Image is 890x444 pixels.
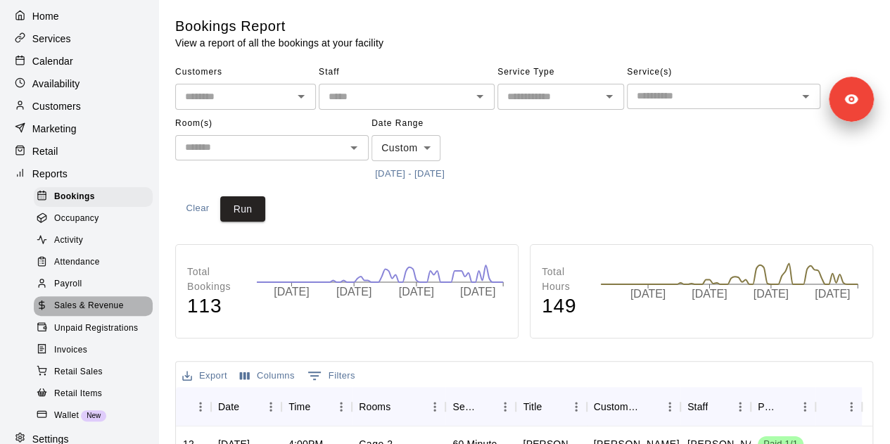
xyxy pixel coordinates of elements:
span: Activity [54,234,83,248]
button: Open [599,87,619,106]
p: Marketing [32,122,77,136]
span: Staff [319,61,495,84]
button: Sort [310,397,330,417]
a: Calendar [11,51,147,72]
p: Services [32,32,71,46]
button: Open [291,87,311,106]
div: Rooms [352,387,445,426]
button: Menu [659,396,680,417]
div: Bookings [34,187,153,207]
div: Retail Sales [34,362,153,382]
span: Service(s) [627,61,820,84]
p: Availability [32,77,80,91]
button: [DATE] - [DATE] [371,163,448,185]
button: Menu [495,396,516,417]
a: Reports [11,163,147,184]
div: Occupancy [34,209,153,229]
span: Retail Sales [54,365,103,379]
button: Clear [175,196,220,222]
p: Home [32,9,59,23]
a: Customers [11,96,147,117]
a: Occupancy [34,208,158,229]
a: Retail Items [34,383,158,405]
a: Marketing [11,118,147,139]
a: Home [11,6,147,27]
tspan: [DATE] [815,288,850,300]
a: Availability [11,73,147,94]
button: Sort [708,397,727,417]
p: View a report of all the bookings at your facility [175,36,383,50]
a: Sales & Revenue [34,296,158,317]
tspan: [DATE] [399,286,434,298]
a: Activity [34,230,158,252]
button: Menu [794,396,815,417]
button: Menu [190,396,211,417]
div: ID [176,387,211,426]
div: Date [211,387,281,426]
a: Bookings [34,186,158,208]
div: Rooms [359,387,390,426]
a: Retail [11,141,147,162]
a: Attendance [34,252,158,274]
div: Retail Items [34,384,153,404]
p: Calendar [32,54,73,68]
span: Room(s) [175,113,369,135]
tspan: [DATE] [274,286,309,298]
tspan: [DATE] [460,286,495,298]
a: Payroll [34,274,158,296]
div: Attendance [34,253,153,272]
div: Staff [687,387,708,426]
a: WalletNew [34,405,158,426]
p: Retail [32,144,58,158]
div: Title [516,387,586,426]
button: Select columns [236,365,298,387]
button: Menu [424,396,445,417]
button: Run [220,196,265,222]
span: Wallet [54,409,79,423]
tspan: [DATE] [692,288,727,300]
tspan: [DATE] [754,288,789,300]
div: Date [218,387,239,426]
span: Bookings [54,190,95,204]
button: Menu [566,396,587,417]
div: Payroll [34,274,153,294]
div: Title [523,387,542,426]
span: Service Type [497,61,624,84]
div: Activity [34,231,153,250]
span: Unpaid Registrations [54,322,138,336]
p: Reports [32,167,68,181]
tspan: [DATE] [630,288,666,300]
p: Total Bookings [187,265,242,294]
span: Date Range [371,113,495,135]
h4: 113 [187,294,242,319]
button: Export [179,365,231,387]
div: Service [452,387,475,426]
button: Menu [841,396,862,417]
p: Total Hours [542,265,586,294]
div: Time [281,387,352,426]
div: Unpaid Registrations [34,319,153,338]
div: Service [445,387,516,426]
span: New [81,412,106,419]
div: Payment [758,387,775,426]
button: Sort [640,397,659,417]
button: Sort [183,397,203,417]
a: Retail Sales [34,361,158,383]
a: Invoices [34,339,158,361]
span: Retail Items [54,387,102,401]
a: Unpaid Registrations [34,317,158,339]
button: Sort [390,397,410,417]
button: Menu [260,396,281,417]
button: Sort [822,397,842,417]
button: Sort [542,397,561,417]
button: Open [344,138,364,158]
a: Services [11,28,147,49]
span: Attendance [54,255,100,269]
div: Invoices [34,341,153,360]
span: Sales & Revenue [54,299,124,313]
div: Customers [594,387,640,426]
